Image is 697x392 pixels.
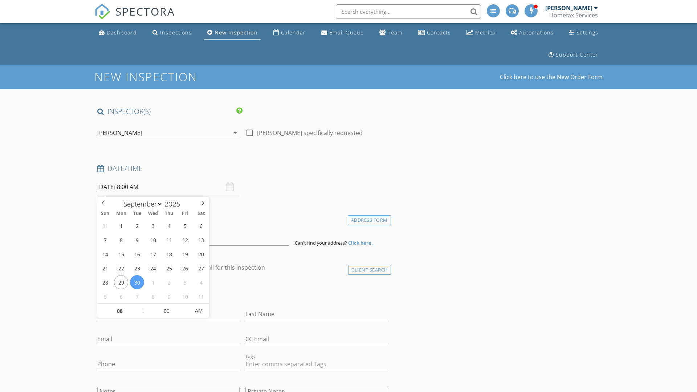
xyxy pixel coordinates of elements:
span: October 5, 2025 [98,289,112,303]
span: September 11, 2025 [162,233,176,247]
span: August 31, 2025 [98,219,112,233]
span: SPECTORA [115,4,175,19]
h4: Location [97,213,388,223]
span: September 27, 2025 [194,261,208,275]
span: September 30, 2025 [130,275,144,289]
span: September 25, 2025 [162,261,176,275]
span: September 13, 2025 [194,233,208,247]
i: arrow_drop_down [231,128,240,137]
div: Address Form [348,215,391,225]
span: October 7, 2025 [130,289,144,303]
span: Tue [129,211,145,216]
a: SPECTORA [94,10,175,25]
span: Thu [161,211,177,216]
span: October 3, 2025 [178,275,192,289]
span: October 9, 2025 [162,289,176,303]
span: September 22, 2025 [114,261,128,275]
span: September 15, 2025 [114,247,128,261]
span: Wed [145,211,161,216]
span: September 19, 2025 [178,247,192,261]
span: September 26, 2025 [178,261,192,275]
a: Calendar [270,26,309,40]
a: Dashboard [96,26,140,40]
span: September 14, 2025 [98,247,112,261]
span: September 9, 2025 [130,233,144,247]
span: September 8, 2025 [114,233,128,247]
a: Inspections [150,26,195,40]
span: September 4, 2025 [162,219,176,233]
label: [PERSON_NAME] specifically requested [257,129,363,136]
img: The Best Home Inspection Software - Spectora [94,4,110,20]
a: Support Center [546,48,601,62]
div: Support Center [556,51,598,58]
span: September 5, 2025 [178,219,192,233]
span: Click to toggle [189,303,209,318]
span: September 28, 2025 [98,275,112,289]
strong: Click here. [348,240,373,246]
span: October 10, 2025 [178,289,192,303]
a: Email Queue [318,26,367,40]
span: October 1, 2025 [146,275,160,289]
div: Team [388,29,403,36]
span: September 29, 2025 [114,275,128,289]
input: Search everything... [336,4,481,19]
h4: INSPECTOR(S) [97,107,242,116]
label: Enable Client CC email for this inspection [153,264,265,271]
div: [PERSON_NAME] [97,130,142,136]
div: Client Search [348,265,391,275]
div: [PERSON_NAME] [545,4,592,12]
span: September 1, 2025 [114,219,128,233]
span: Sun [97,211,113,216]
span: October 8, 2025 [146,289,160,303]
span: September 3, 2025 [146,219,160,233]
div: Inspections [160,29,192,36]
span: Can't find your address? [295,240,347,246]
span: September 12, 2025 [178,233,192,247]
input: Year [163,199,187,209]
h1: New Inspection [94,70,255,83]
a: Click here to use the New Order Form [500,74,603,80]
a: Metrics [464,26,498,40]
span: September 23, 2025 [130,261,144,275]
span: September 6, 2025 [194,219,208,233]
span: September 24, 2025 [146,261,160,275]
div: Metrics [475,29,495,36]
span: Sat [193,211,209,216]
span: September 7, 2025 [98,233,112,247]
span: Fri [177,211,193,216]
span: October 4, 2025 [194,275,208,289]
span: October 11, 2025 [194,289,208,303]
a: Automations (Advanced) [508,26,557,40]
div: Homefax Services [549,12,598,19]
div: Settings [576,29,598,36]
div: New Inspection [215,29,258,36]
span: September 20, 2025 [194,247,208,261]
a: Contacts [415,26,454,40]
span: Mon [113,211,129,216]
span: September 17, 2025 [146,247,160,261]
span: September 10, 2025 [146,233,160,247]
span: October 2, 2025 [162,275,176,289]
h4: Date/Time [97,164,388,173]
span: October 6, 2025 [114,289,128,303]
div: Calendar [281,29,306,36]
span: : [142,303,144,318]
span: September 21, 2025 [98,261,112,275]
div: Dashboard [107,29,137,36]
div: Contacts [427,29,451,36]
a: New Inspection [204,26,261,40]
a: Team [376,26,405,40]
input: Select date [97,178,240,196]
a: Settings [566,26,601,40]
div: Automations [519,29,554,36]
span: September 18, 2025 [162,247,176,261]
div: Email Queue [329,29,364,36]
span: September 2, 2025 [130,219,144,233]
span: September 16, 2025 [130,247,144,261]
